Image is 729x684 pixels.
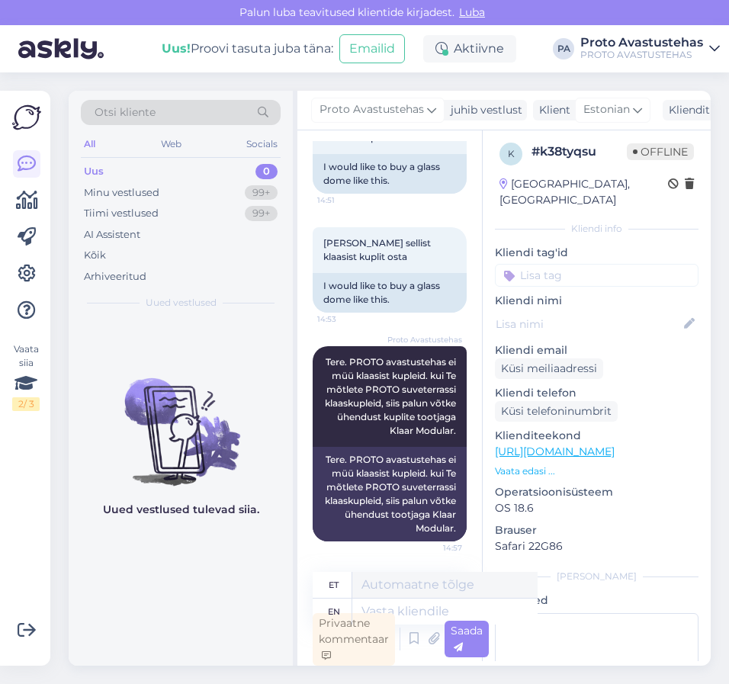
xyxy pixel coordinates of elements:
[496,316,681,332] input: Lisa nimi
[495,385,698,401] p: Kliendi telefon
[12,397,40,411] div: 2 / 3
[339,34,405,63] button: Emailid
[313,273,467,313] div: I would like to buy a glass dome like this.
[313,613,395,666] div: Privaatne kommentaar
[84,269,146,284] div: Arhiveeritud
[495,464,698,478] p: Vaata edasi ...
[580,37,720,61] a: Proto AvastustehasPROTO AVASTUSTEHAS
[495,245,698,261] p: Kliendi tag'id
[495,401,618,422] div: Küsi telefoninumbrit
[325,356,458,436] span: Tere. PROTO avastustehas ei müü klaasist kupleid. kui Te mõtlete PROTO suveterrassi klaaskupleid,...
[329,572,339,598] div: et
[495,264,698,287] input: Lisa tag
[499,176,668,208] div: [GEOGRAPHIC_DATA], [GEOGRAPHIC_DATA]
[495,293,698,309] p: Kliendi nimi
[423,35,516,63] div: Aktiivne
[495,592,698,609] p: Märkmed
[146,296,217,310] span: Uued vestlused
[508,148,515,159] span: k
[533,102,570,118] div: Klient
[580,37,703,49] div: Proto Avastustehas
[627,143,694,160] span: Offline
[495,484,698,500] p: Operatsioonisüsteem
[323,237,433,262] span: [PERSON_NAME] sellist klaasist kuplit osta
[103,502,259,518] p: Uued vestlused tulevad siia.
[387,334,462,345] span: Proto Avastustehas
[84,227,140,242] div: AI Assistent
[328,599,340,625] div: en
[84,164,104,179] div: Uus
[162,40,333,58] div: Proovi tasuta juba täna:
[84,248,106,263] div: Kõik
[663,102,727,118] div: Klienditugi
[158,134,185,154] div: Web
[495,538,698,554] p: Safari 22G86
[405,542,462,554] span: 14:57
[580,49,703,61] div: PROTO AVASTUSTEHAS
[495,445,615,458] a: [URL][DOMAIN_NAME]
[495,570,698,583] div: [PERSON_NAME]
[243,134,281,154] div: Socials
[12,342,40,411] div: Vaata siia
[255,164,278,179] div: 0
[12,103,41,132] img: Askly Logo
[531,143,627,161] div: # k38tyqsu
[317,194,374,206] span: 14:51
[313,447,467,541] div: Tere. PROTO avastustehas ei müü klaasist kupleid. kui Te mõtlete PROTO suveterrassi klaaskupleid,...
[245,206,278,221] div: 99+
[81,134,98,154] div: All
[69,351,293,488] img: No chats
[317,313,374,325] span: 14:53
[451,624,483,653] span: Saada
[495,358,603,379] div: Küsi meiliaadressi
[84,185,159,201] div: Minu vestlused
[495,522,698,538] p: Brauser
[162,41,191,56] b: Uus!
[320,101,424,118] span: Proto Avastustehas
[95,104,156,120] span: Otsi kliente
[495,222,698,236] div: Kliendi info
[84,206,159,221] div: Tiimi vestlused
[495,342,698,358] p: Kliendi email
[245,185,278,201] div: 99+
[454,5,490,19] span: Luba
[445,102,522,118] div: juhib vestlust
[313,154,467,194] div: I would like to buy a glass dome like this.
[583,101,630,118] span: Estonian
[495,428,698,444] p: Klienditeekond
[495,500,698,516] p: OS 18.6
[553,38,574,59] div: PA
